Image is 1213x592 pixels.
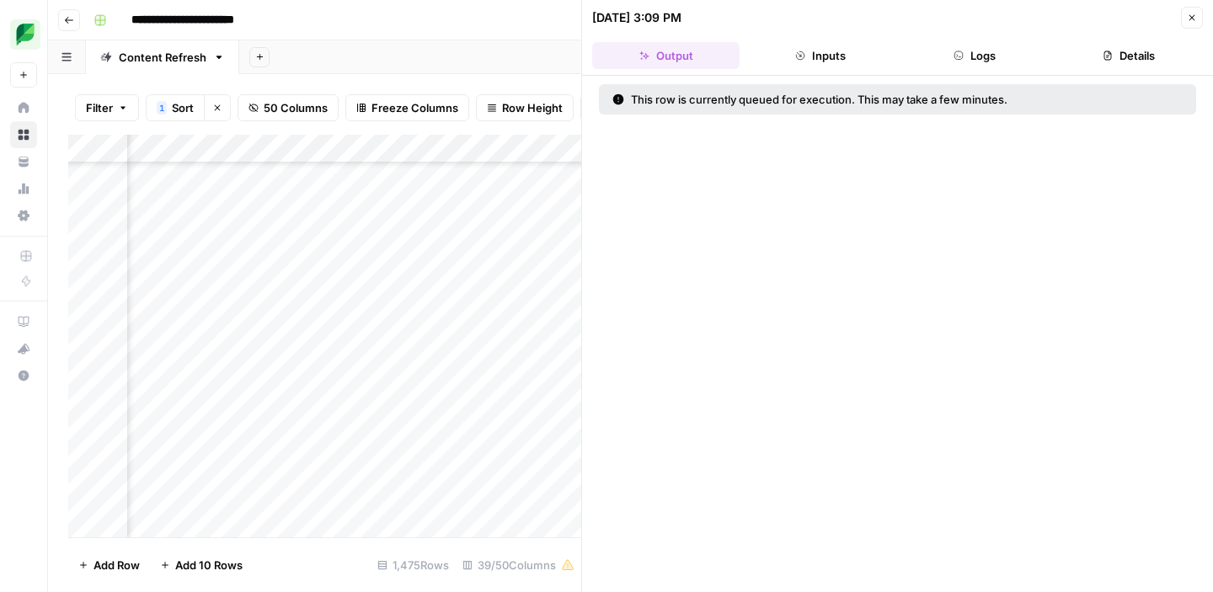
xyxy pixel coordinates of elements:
[146,94,204,121] button: 1Sort
[612,91,1095,108] div: This row is currently queued for execution. This may take a few minutes.
[86,40,239,74] a: Content Refresh
[10,308,37,335] a: AirOps Academy
[119,49,206,66] div: Content Refresh
[502,99,563,116] span: Row Height
[592,9,681,26] div: [DATE] 3:09 PM
[75,94,139,121] button: Filter
[86,99,113,116] span: Filter
[150,552,253,579] button: Add 10 Rows
[592,42,740,69] button: Output
[1055,42,1203,69] button: Details
[157,101,167,115] div: 1
[10,202,37,229] a: Settings
[10,121,37,148] a: Browse
[68,552,150,579] button: Add Row
[264,99,328,116] span: 50 Columns
[238,94,339,121] button: 50 Columns
[10,335,37,362] button: What's new?
[10,175,37,202] a: Usage
[94,557,140,573] span: Add Row
[901,42,1049,69] button: Logs
[10,19,40,50] img: SproutSocial Logo
[159,101,164,115] span: 1
[10,362,37,389] button: Help + Support
[172,99,194,116] span: Sort
[345,94,469,121] button: Freeze Columns
[10,148,37,175] a: Your Data
[175,557,243,573] span: Add 10 Rows
[371,99,458,116] span: Freeze Columns
[456,552,581,579] div: 39/50 Columns
[10,94,37,121] a: Home
[10,13,37,56] button: Workspace: SproutSocial
[476,94,574,121] button: Row Height
[11,336,36,361] div: What's new?
[371,552,456,579] div: 1,475 Rows
[746,42,894,69] button: Inputs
